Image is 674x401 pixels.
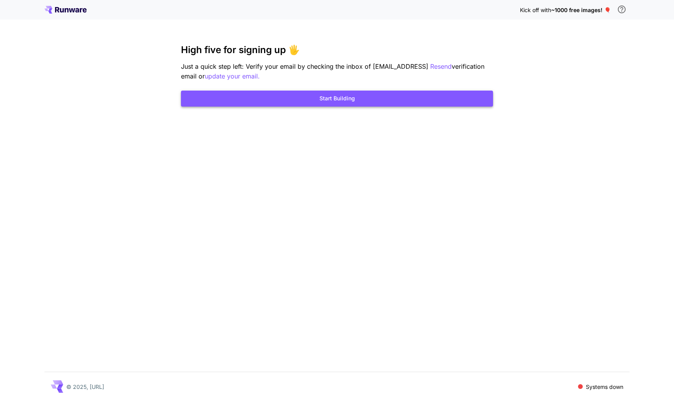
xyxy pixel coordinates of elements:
[181,45,493,55] h3: High five for signing up 🖐️
[430,62,452,71] button: Resend
[205,71,260,81] button: update your email.
[586,383,623,391] p: Systems down
[520,7,551,13] span: Kick off with
[551,7,611,13] span: ~1000 free images! 🎈
[181,62,430,70] span: Just a quick step left: Verify your email by checking the inbox of [EMAIL_ADDRESS]
[614,2,630,17] button: In order to qualify for free credit, you need to sign up with a business email address and click ...
[66,383,104,391] p: © 2025, [URL]
[181,91,493,107] button: Start Building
